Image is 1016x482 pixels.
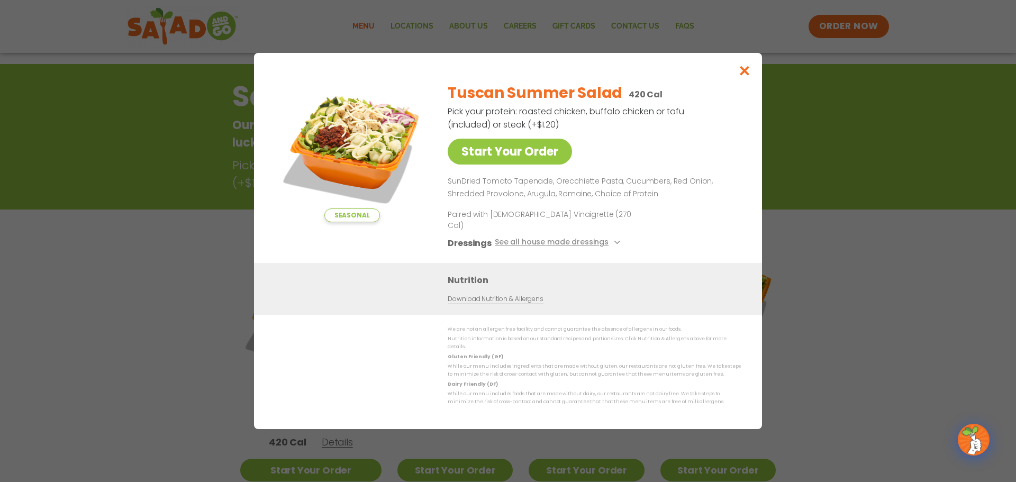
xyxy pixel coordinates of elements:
[959,425,988,454] img: wpChatIcon
[448,82,622,104] h2: Tuscan Summer Salad
[448,237,492,250] h3: Dressings
[629,88,663,101] p: 420 Cal
[278,74,426,222] img: Featured product photo for Tuscan Summer Salad
[448,325,741,333] p: We are not an allergen free facility and cannot guarantee the absence of allergens in our foods.
[448,139,572,165] a: Start Your Order
[448,105,686,131] p: Pick your protein: roasted chicken, buffalo chicken or tofu (included) or steak (+$1.20)
[448,381,497,387] strong: Dairy Friendly (DF)
[448,175,737,201] p: SunDried Tomato Tapenade, Orecchiette Pasta, Cucumbers, Red Onion, Shredded Provolone, Arugula, R...
[448,362,741,379] p: While our menu includes ingredients that are made without gluten, our restaurants are not gluten ...
[448,209,643,231] p: Paired with [DEMOGRAPHIC_DATA] Vinaigrette (270 Cal)
[728,53,762,88] button: Close modal
[448,335,741,351] p: Nutrition information is based on our standard recipes and portion sizes. Click Nutrition & Aller...
[495,237,623,250] button: See all house made dressings
[324,208,380,222] span: Seasonal
[448,353,503,360] strong: Gluten Friendly (GF)
[448,274,746,287] h3: Nutrition
[448,390,741,406] p: While our menu includes foods that are made without dairy, our restaurants are not dairy free. We...
[448,294,543,304] a: Download Nutrition & Allergens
